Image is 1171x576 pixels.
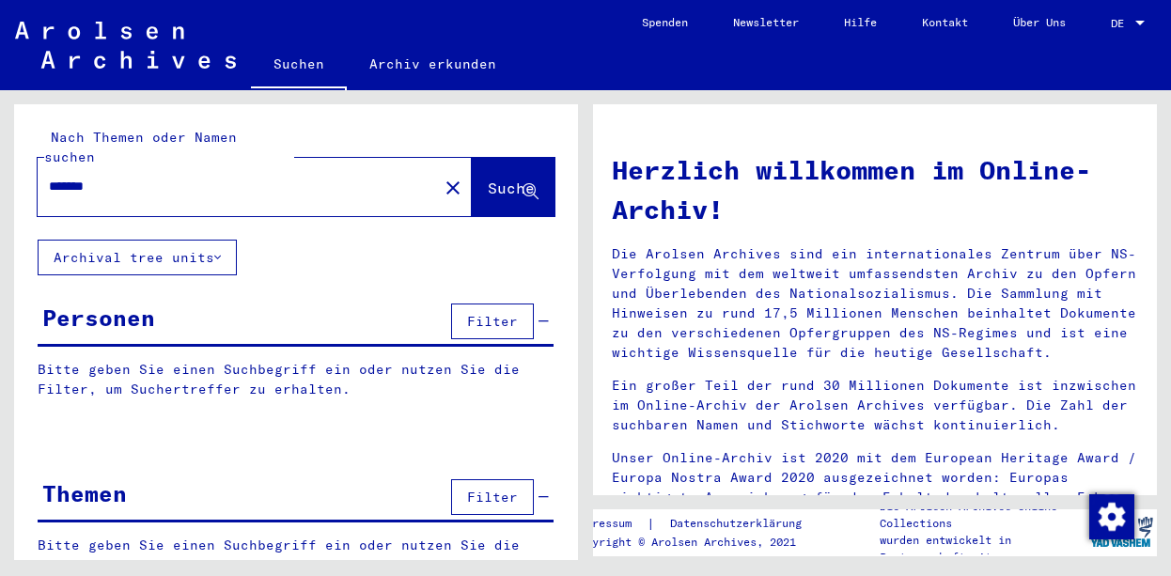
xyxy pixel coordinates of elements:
[15,22,236,69] img: Arolsen_neg.svg
[612,448,1138,507] p: Unser Online-Archiv ist 2020 mit dem European Heritage Award / Europa Nostra Award 2020 ausgezeic...
[880,498,1086,532] p: Die Arolsen Archives Online-Collections
[1111,17,1132,30] span: DE
[42,301,155,335] div: Personen
[451,479,534,515] button: Filter
[472,158,554,216] button: Suche
[434,168,472,206] button: Clear
[38,360,554,399] p: Bitte geben Sie einen Suchbegriff ein oder nutzen Sie die Filter, um Suchertreffer zu erhalten.
[38,240,237,275] button: Archival tree units
[42,476,127,510] div: Themen
[442,177,464,199] mat-icon: close
[572,534,824,551] p: Copyright © Arolsen Archives, 2021
[251,41,347,90] a: Suchen
[612,150,1138,229] h1: Herzlich willkommen im Online-Archiv!
[488,179,535,197] span: Suche
[572,514,647,534] a: Impressum
[451,304,534,339] button: Filter
[467,313,518,330] span: Filter
[612,376,1138,435] p: Ein großer Teil der rund 30 Millionen Dokumente ist inzwischen im Online-Archiv der Arolsen Archi...
[612,244,1138,363] p: Die Arolsen Archives sind ein internationales Zentrum über NS-Verfolgung mit dem weltweit umfasse...
[347,41,519,86] a: Archiv erkunden
[880,532,1086,566] p: wurden entwickelt in Partnerschaft mit
[467,489,518,506] span: Filter
[572,514,824,534] div: |
[1089,494,1134,539] img: Zustimmung ändern
[1086,508,1157,555] img: yv_logo.png
[655,514,824,534] a: Datenschutzerklärung
[44,129,237,165] mat-label: Nach Themen oder Namen suchen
